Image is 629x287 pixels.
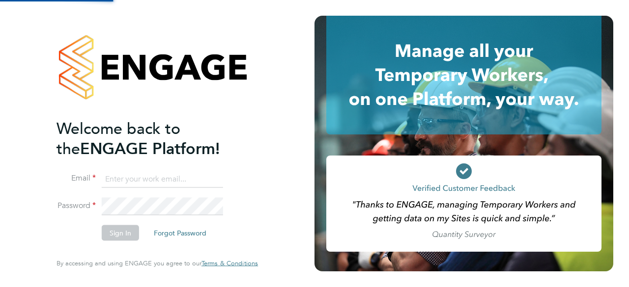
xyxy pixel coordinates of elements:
span: Terms & Conditions [201,259,258,267]
label: Email [57,173,96,183]
a: Terms & Conditions [201,260,258,267]
span: By accessing and using ENGAGE you agree to our [57,259,258,267]
input: Enter your work email... [102,170,223,188]
label: Password [57,201,96,211]
button: Sign In [102,225,139,241]
h2: ENGAGE Platform! [57,118,248,158]
span: Welcome back to the [57,119,180,158]
button: Forgot Password [146,225,214,241]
